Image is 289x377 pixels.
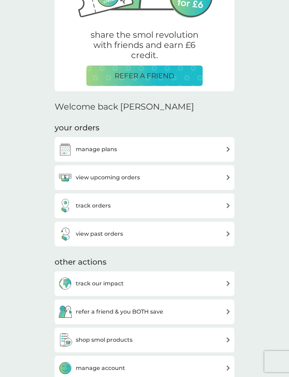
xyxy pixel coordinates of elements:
[86,30,203,60] p: share the smol revolution with friends and earn £6 credit.
[226,231,231,236] img: arrow right
[55,123,99,134] h3: your orders
[226,309,231,314] img: arrow right
[226,203,231,208] img: arrow right
[76,307,163,316] h3: refer a friend & you BOTH save
[226,281,231,286] img: arrow right
[76,145,117,154] h3: manage plans
[226,175,231,180] img: arrow right
[76,229,123,239] h3: view past orders
[76,364,125,373] h3: manage account
[76,335,133,345] h3: shop smol products
[86,66,203,86] button: REFER A FRIEND
[76,173,140,182] h3: view upcoming orders
[115,70,174,81] p: REFER A FRIEND
[76,279,124,288] h3: track our impact
[226,337,231,342] img: arrow right
[55,257,106,268] h3: other actions
[55,102,194,112] h2: Welcome back [PERSON_NAME]
[226,365,231,371] img: arrow right
[76,201,111,210] h3: track orders
[226,147,231,152] img: arrow right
